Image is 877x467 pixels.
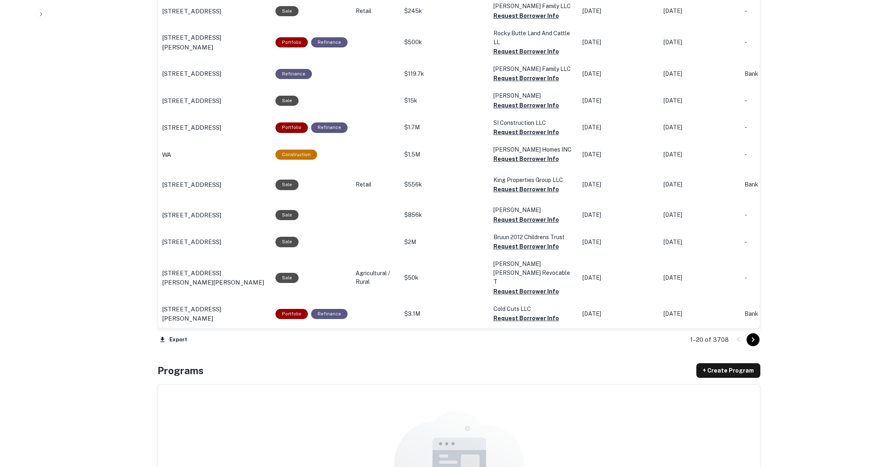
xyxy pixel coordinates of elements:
a: WA [162,150,267,160]
h4: Programs [158,363,204,378]
p: Bank [745,70,809,78]
p: Rocky Butte Land And Cattle LL [493,29,574,47]
p: [DATE] [664,123,736,132]
a: [STREET_ADDRESS] [162,210,267,220]
p: [PERSON_NAME] [PERSON_NAME] Revocable T [493,259,574,286]
a: [STREET_ADDRESS] [162,6,267,16]
a: [STREET_ADDRESS] [162,69,267,79]
button: Request Borrower Info [493,127,559,137]
div: Sale [275,96,299,106]
p: [DATE] [664,310,736,318]
p: [DATE] [664,96,736,105]
a: [STREET_ADDRESS] [162,180,267,190]
div: This loan purpose was for refinancing [311,37,348,47]
div: This loan purpose was for construction [275,150,317,160]
p: - [745,7,809,15]
p: [DATE] [583,274,655,282]
p: Bank [745,310,809,318]
p: Retail [356,180,396,189]
a: [STREET_ADDRESS] [162,237,267,247]
p: SI Construction LLC [493,118,574,127]
button: Request Borrower Info [493,47,559,56]
p: Agricultural / Rural [356,269,396,286]
button: Request Borrower Info [493,215,559,225]
p: Cold Cuts LLC [493,304,574,313]
p: - [745,211,809,219]
p: $556k [404,180,485,189]
div: This is a portfolio loan with 2 properties [275,122,308,133]
div: This loan purpose was for refinancing [311,309,348,319]
button: Request Borrower Info [493,287,559,296]
p: [DATE] [583,310,655,318]
div: Sale [275,237,299,247]
p: [DATE] [583,7,655,15]
div: This is a portfolio loan with 3 properties [275,309,308,319]
p: $2M [404,238,485,246]
p: [DATE] [583,211,655,219]
p: [STREET_ADDRESS] [162,123,221,133]
a: [STREET_ADDRESS][PERSON_NAME] [162,304,267,323]
a: [STREET_ADDRESS] [162,96,267,106]
p: King Properties Group LLC [493,176,574,184]
a: [STREET_ADDRESS][PERSON_NAME][PERSON_NAME] [162,268,267,287]
p: $856k [404,211,485,219]
p: [DATE] [583,180,655,189]
p: [PERSON_NAME] Family LLC [493,2,574,11]
p: - [745,123,809,132]
p: $15k [404,96,485,105]
div: Sale [275,180,299,190]
p: [STREET_ADDRESS] [162,96,221,106]
div: This loan purpose was for refinancing [275,69,312,79]
p: [STREET_ADDRESS] [162,237,221,247]
iframe: Chat Widget [836,402,877,441]
p: [PERSON_NAME] Family LLC [493,64,574,73]
button: Request Borrower Info [493,101,559,110]
div: Sale [275,6,299,16]
p: [DATE] [583,70,655,78]
p: [PERSON_NAME] [493,91,574,100]
p: [DATE] [664,180,736,189]
p: - [745,274,809,282]
p: [DATE] [664,274,736,282]
button: Request Borrower Info [493,242,559,251]
p: - [745,150,809,159]
p: [STREET_ADDRESS] [162,210,221,220]
p: $3.1M [404,310,485,318]
p: [DATE] [583,123,655,132]
button: Request Borrower Info [493,154,559,164]
p: [DATE] [664,70,736,78]
p: Bank [745,180,809,189]
button: Export [158,334,189,346]
p: WA [162,150,171,160]
p: - [745,96,809,105]
p: [DATE] [583,96,655,105]
button: Request Borrower Info [493,313,559,323]
p: $1.7M [404,123,485,132]
p: 1–20 of 3708 [690,335,729,345]
p: [DATE] [664,7,736,15]
a: [STREET_ADDRESS][PERSON_NAME] [162,33,267,52]
p: [DATE] [583,238,655,246]
p: - [745,238,809,246]
p: [STREET_ADDRESS] [162,6,221,16]
p: [PERSON_NAME] Homes INC [493,145,574,154]
p: [DATE] [583,150,655,159]
div: This loan purpose was for refinancing [311,122,348,133]
p: $119.7k [404,70,485,78]
div: Sale [275,210,299,220]
a: + Create Program [696,363,760,378]
button: Request Borrower Info [493,184,559,194]
p: $50k [404,274,485,282]
a: [STREET_ADDRESS] [162,123,267,133]
p: [DATE] [664,238,736,246]
p: $500k [404,38,485,47]
p: [STREET_ADDRESS] [162,69,221,79]
p: - [745,38,809,47]
p: [PERSON_NAME] [493,206,574,214]
p: [STREET_ADDRESS] [162,180,221,190]
button: Request Borrower Info [493,11,559,21]
p: [DATE] [664,150,736,159]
